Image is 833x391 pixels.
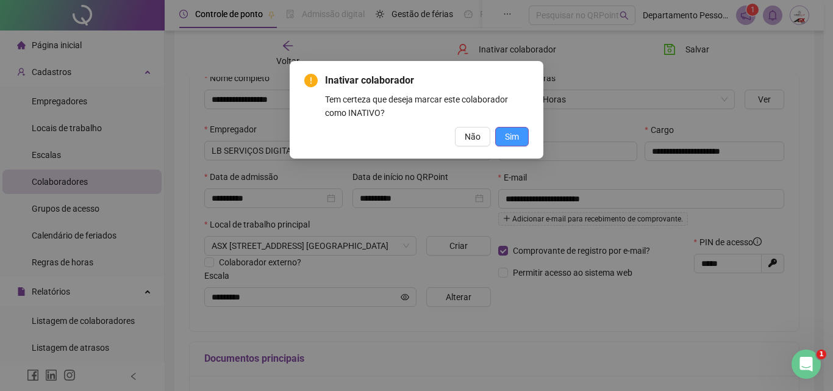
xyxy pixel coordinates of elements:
[792,350,821,379] iframe: Intercom live chat
[455,127,490,146] button: Não
[817,350,826,359] span: 1
[495,127,529,146] button: Sim
[325,73,529,88] span: Inativar colaborador
[505,130,519,143] span: Sim
[325,93,529,120] div: Tem certeza que deseja marcar este colaborador como INATIVO?
[465,130,481,143] span: Não
[304,74,318,87] span: exclamation-circle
